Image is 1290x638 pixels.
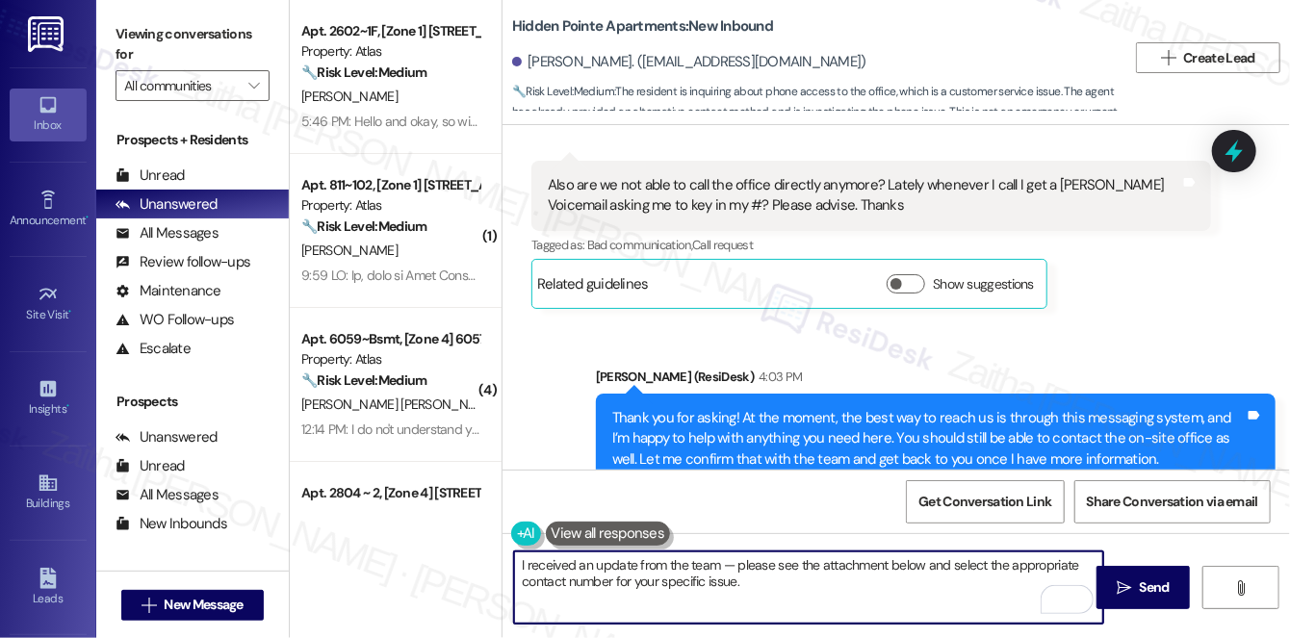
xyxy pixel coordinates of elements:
strong: 🔧 Risk Level: Medium [301,64,426,81]
strong: 🔧 Risk Level: Medium [301,217,426,235]
span: Bad communication , [587,237,692,253]
span: Create Lead [1184,48,1255,68]
div: Maintenance [116,281,221,301]
div: Prospects + Residents [96,130,289,150]
button: Send [1096,566,1190,609]
div: Also are we not able to call the office directly anymore? Lately whenever I call I get a [PERSON_... [548,175,1180,217]
span: Send [1140,577,1170,598]
div: [PERSON_NAME] (ResiDesk) [596,367,1276,394]
a: Insights • [10,372,87,424]
div: Review follow-ups [116,252,250,272]
a: Inbox [10,89,87,140]
strong: 🔧 Risk Level: Medium [301,371,426,389]
textarea: To enrich screen reader interactions, please activate Accessibility in Grammarly extension settings [514,551,1103,624]
button: Get Conversation Link [906,480,1064,523]
div: Unread [116,166,185,186]
span: • [69,305,72,319]
div: Apt. 2804 ~ 2, [Zone 4] [STREET_ADDRESS][US_STATE] [301,483,479,503]
span: New Message [165,595,244,615]
div: Thank you for asking! At the moment, the best way to reach us is through this messaging system, a... [612,408,1245,511]
span: [PERSON_NAME] [301,88,398,105]
a: Leads [10,562,87,614]
div: Property: Atlas [301,349,479,370]
span: : The resident is inquiring about phone access to the office, which is a customer service issue. ... [512,82,1126,143]
div: Unread [116,456,185,476]
div: All Messages [116,223,219,243]
div: [PERSON_NAME]. ([EMAIL_ADDRESS][DOMAIN_NAME]) [512,52,866,72]
a: Site Visit • [10,278,87,330]
strong: 🔧 Risk Level: Medium [512,84,614,99]
i:  [142,598,156,613]
input: All communities [124,70,239,101]
span: Call request [692,237,753,253]
span: [PERSON_NAME] [301,242,398,259]
div: Unanswered [116,194,218,215]
div: Apt. 2602~1F, [Zone 1] [STREET_ADDRESS] [301,21,479,41]
div: Escalate [116,339,191,359]
button: Share Conversation via email [1074,480,1271,523]
div: Tagged as: [531,231,1211,259]
div: All Messages [116,485,219,505]
label: Show suggestions [933,274,1034,294]
i:  [1117,580,1131,596]
div: Related guidelines [537,274,649,302]
span: Share Conversation via email [1087,492,1258,512]
div: 12:14 PM: I do no't understand you mens is white. Are noooo. [301,421,630,438]
div: Prospects [96,392,289,412]
span: • [86,211,89,224]
div: Apt. 811~102, [Zone 1] [STREET_ADDRESS] [301,175,479,195]
b: Hidden Pointe Apartments: New Inbound [512,16,773,37]
i:  [248,78,259,93]
img: ResiDesk Logo [28,16,67,52]
div: Property: Atlas [301,195,479,216]
div: 5:46 PM: Hello and okay, so will my apartment building receive any pest control treatment? [301,113,808,130]
div: WO Follow-ups [116,310,234,330]
div: Unanswered [116,427,218,447]
div: Apt. 6059~Bsmt, [Zone 4] 6057-59 S. [US_STATE] [301,329,479,349]
span: Get Conversation Link [918,492,1051,512]
button: New Message [121,590,264,621]
span: [PERSON_NAME] [PERSON_NAME] [301,396,497,413]
div: 4:03 PM [754,367,802,387]
i:  [1233,580,1248,596]
div: Property: Atlas [301,41,479,62]
a: Buildings [10,467,87,519]
div: New Inbounds [116,514,227,534]
span: • [66,399,69,413]
i:  [1161,50,1175,65]
button: Create Lead [1136,42,1280,73]
div: Residents [96,568,289,588]
label: Viewing conversations for [116,19,270,70]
